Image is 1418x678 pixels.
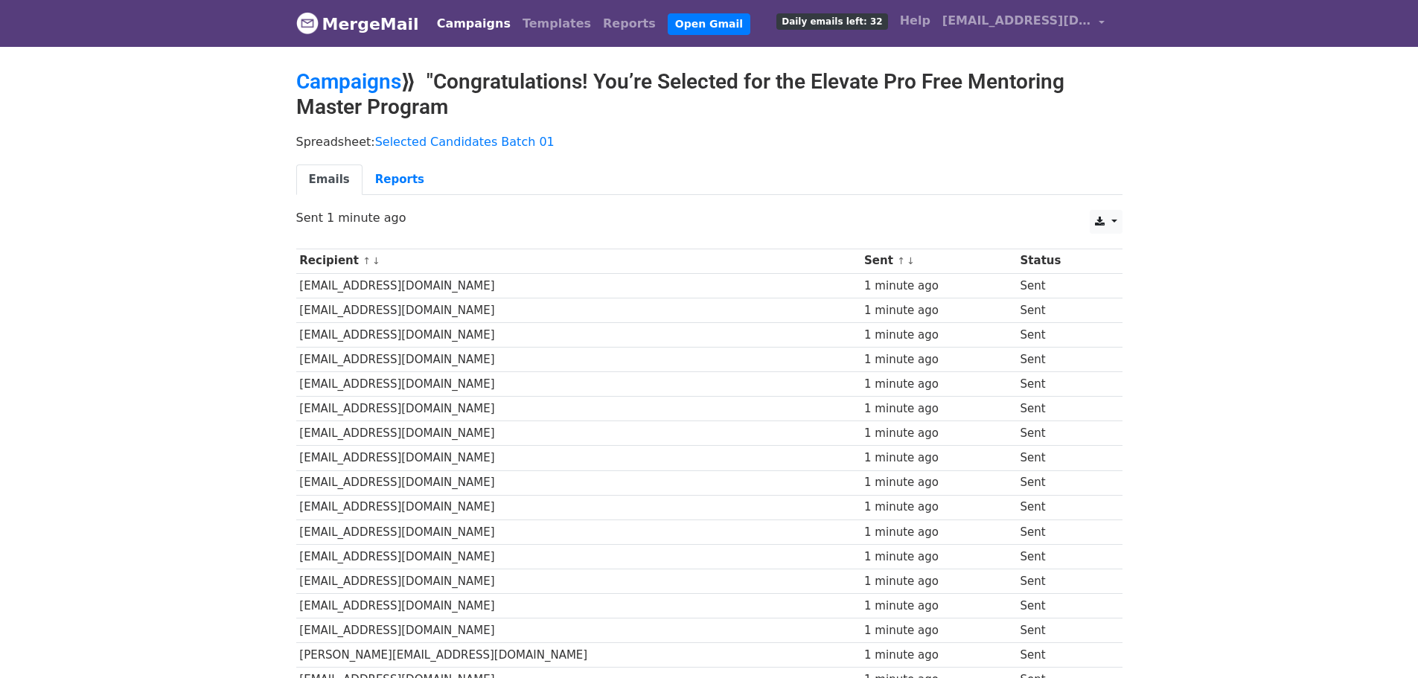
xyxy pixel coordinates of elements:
a: ↑ [897,255,905,266]
td: [EMAIL_ADDRESS][DOMAIN_NAME] [296,470,861,495]
a: Emails [296,164,363,195]
div: 1 minute ago [864,450,1013,467]
td: [EMAIL_ADDRESS][DOMAIN_NAME] [296,397,861,421]
div: 1 minute ago [864,549,1013,566]
div: 1 minute ago [864,474,1013,491]
td: [EMAIL_ADDRESS][DOMAIN_NAME] [296,273,861,298]
span: [EMAIL_ADDRESS][DOMAIN_NAME] [942,12,1091,30]
td: Sent [1017,273,1108,298]
div: 1 minute ago [864,499,1013,516]
td: [EMAIL_ADDRESS][DOMAIN_NAME] [296,372,861,397]
a: ↑ [363,255,371,266]
td: [EMAIL_ADDRESS][DOMAIN_NAME] [296,421,861,446]
a: Open Gmail [668,13,750,35]
td: Sent [1017,446,1108,470]
td: Sent [1017,322,1108,347]
p: Sent 1 minute ago [296,210,1122,226]
a: Selected Candidates Batch 01 [375,135,555,149]
a: Help [894,6,936,36]
td: [PERSON_NAME][EMAIL_ADDRESS][DOMAIN_NAME] [296,643,861,668]
div: 1 minute ago [864,376,1013,393]
td: Sent [1017,470,1108,495]
td: Sent [1017,348,1108,372]
span: Daily emails left: 32 [776,13,887,30]
td: [EMAIL_ADDRESS][DOMAIN_NAME] [296,569,861,593]
th: Sent [860,249,1016,273]
a: Reports [597,9,662,39]
div: 1 minute ago [864,524,1013,541]
div: 1 minute ago [864,598,1013,615]
td: Sent [1017,397,1108,421]
div: 1 minute ago [864,327,1013,344]
a: ↓ [372,255,380,266]
a: Templates [517,9,597,39]
td: Sent [1017,569,1108,593]
div: 1 minute ago [864,400,1013,418]
td: Sent [1017,298,1108,322]
td: Sent [1017,421,1108,446]
th: Status [1017,249,1108,273]
td: [EMAIL_ADDRESS][DOMAIN_NAME] [296,519,861,544]
a: ↓ [907,255,915,266]
td: [EMAIL_ADDRESS][DOMAIN_NAME] [296,495,861,519]
a: Daily emails left: 32 [770,6,893,36]
td: Sent [1017,643,1108,668]
div: 1 minute ago [864,278,1013,295]
div: 1 minute ago [864,622,1013,639]
td: [EMAIL_ADDRESS][DOMAIN_NAME] [296,544,861,569]
td: Sent [1017,372,1108,397]
td: Sent [1017,594,1108,618]
td: Sent [1017,495,1108,519]
td: [EMAIL_ADDRESS][DOMAIN_NAME] [296,322,861,347]
h2: ⟫ "Congratulations! You’re Selected for the Elevate Pro Free Mentoring Master Program [296,69,1122,119]
a: Campaigns [431,9,517,39]
td: [EMAIL_ADDRESS][DOMAIN_NAME] [296,446,861,470]
div: 1 minute ago [864,302,1013,319]
p: Spreadsheet: [296,134,1122,150]
div: 1 minute ago [864,425,1013,442]
a: MergeMail [296,8,419,39]
td: [EMAIL_ADDRESS][DOMAIN_NAME] [296,348,861,372]
a: [EMAIL_ADDRESS][DOMAIN_NAME] [936,6,1111,41]
img: MergeMail logo [296,12,319,34]
div: 1 minute ago [864,351,1013,368]
td: Sent [1017,519,1108,544]
div: 1 minute ago [864,647,1013,664]
td: [EMAIL_ADDRESS][DOMAIN_NAME] [296,594,861,618]
th: Recipient [296,249,861,273]
a: Campaigns [296,69,401,94]
td: Sent [1017,544,1108,569]
a: Reports [363,164,437,195]
div: 1 minute ago [864,573,1013,590]
td: Sent [1017,618,1108,643]
td: [EMAIL_ADDRESS][DOMAIN_NAME] [296,618,861,643]
td: [EMAIL_ADDRESS][DOMAIN_NAME] [296,298,861,322]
